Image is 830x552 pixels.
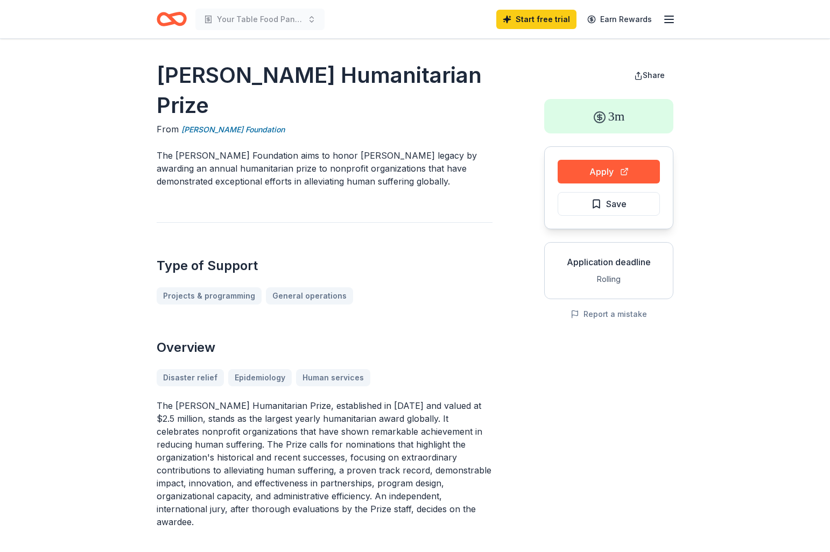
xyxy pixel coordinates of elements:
div: 3m [544,99,673,133]
a: General operations [266,287,353,305]
div: From [157,123,493,136]
button: Save [558,192,660,216]
h2: Type of Support [157,257,493,274]
span: Share [643,70,665,80]
span: Save [606,197,627,211]
a: Home [157,6,187,32]
h2: Overview [157,339,493,356]
button: Report a mistake [571,308,647,321]
h1: [PERSON_NAME] Humanitarian Prize [157,60,493,121]
div: Application deadline [553,256,664,268]
button: Apply [558,160,660,183]
a: Earn Rewards [581,10,658,29]
a: [PERSON_NAME] Foundation [181,123,285,136]
button: Your Table Food Pantry [195,9,325,30]
div: Rolling [553,273,664,286]
button: Share [625,65,673,86]
span: Your Table Food Pantry [217,13,303,26]
p: The [PERSON_NAME] Humanitarian Prize, established in [DATE] and valued at $2.5 million, stands as... [157,399,493,528]
a: Projects & programming [157,287,262,305]
p: The [PERSON_NAME] Foundation aims to honor [PERSON_NAME] legacy by awarding an annual humanitaria... [157,149,493,188]
a: Start free trial [496,10,576,29]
